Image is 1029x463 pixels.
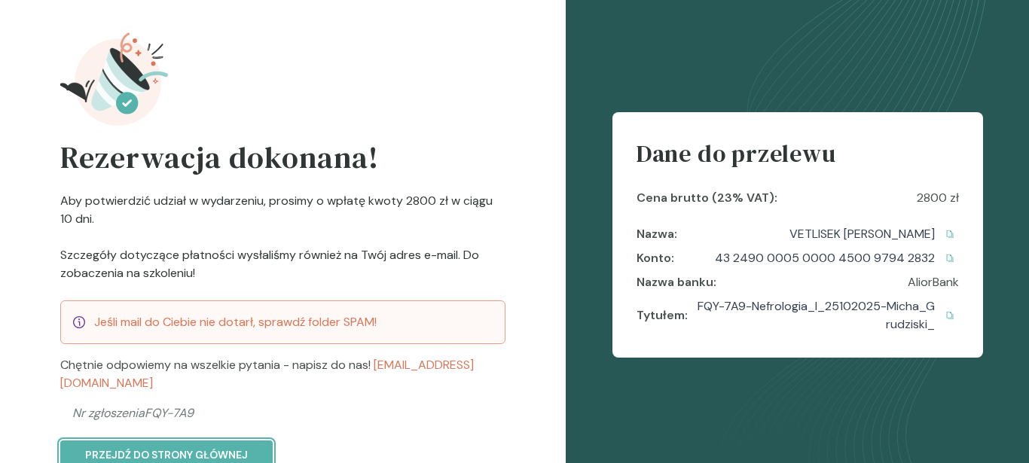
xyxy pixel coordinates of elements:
[694,297,935,334] p: FQY-7A9-Nefrologia_I_25102025-Micha_Grudziski_
[60,246,505,282] p: Szczegóły dotyczące płatności wysłaliśmy również na Twój adres e-mail. Do zobaczenia na szkoleniu!
[715,249,935,267] p: 43 2490 0005 0000 4500 9794 2832
[941,249,959,267] button: Copy to clipboard
[637,306,688,324] p: Tytułem :
[637,249,674,267] p: Konto :
[789,225,935,243] p: VETLISEK [PERSON_NAME]
[637,273,716,291] p: Nazwa banku :
[60,344,505,404] p: Chętnie odpowiemy na wszelkie pytania - napisz do nas!
[60,135,505,192] h3: Rezerwacja dokonana!
[637,189,777,207] p: Cena brutto (23% VAT) :
[941,225,959,243] button: Copy to clipboard
[85,447,248,463] p: Przejdź do strony głównej
[60,192,505,228] p: Aby potwierdzić udział w wydarzeniu, prosimy o wpłatę kwoty 2800 zł w ciągu 10 dni.
[637,225,677,243] p: Nazwa :
[941,306,959,324] button: Copy to clipboard
[60,404,505,422] p: Nr zgłoszenia FQY-7A9
[637,136,959,183] h4: Dane do przelewu
[94,313,377,331] p: Jeśli mail do Ciebie nie dotarł, sprawdź folder SPAM!
[908,273,959,291] p: AliorBank
[60,24,171,135] img: registration_success.svg
[917,189,959,207] p: 2800 zł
